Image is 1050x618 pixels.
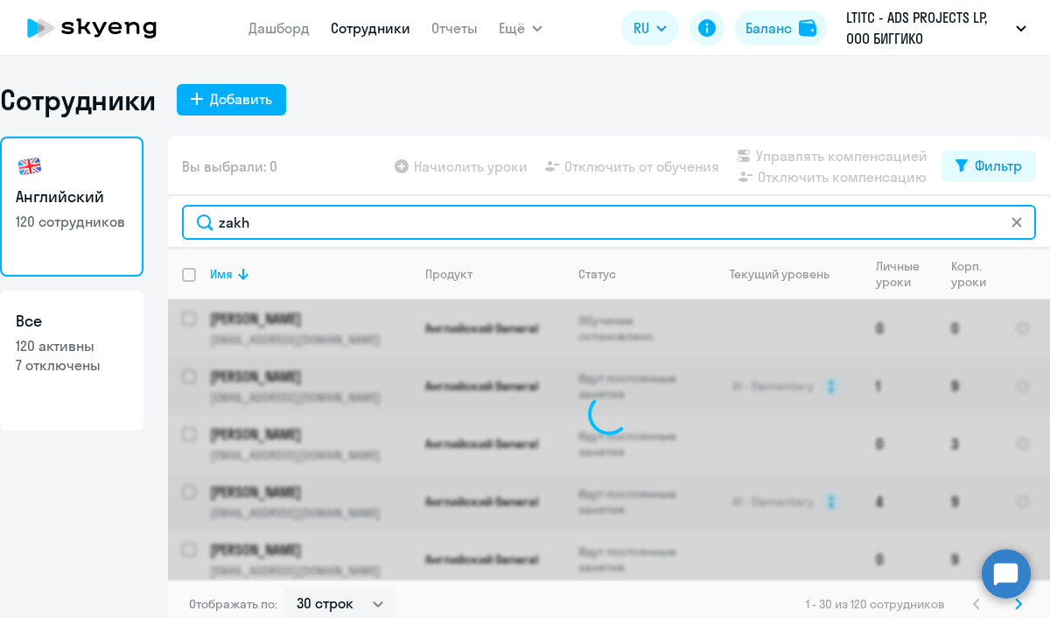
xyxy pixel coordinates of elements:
p: 120 сотрудников [16,212,128,231]
button: Добавить [177,84,286,116]
div: Продукт [425,266,472,282]
div: Имя [210,266,233,282]
span: Ещё [499,18,525,39]
div: Продукт [425,266,563,282]
h3: Все [16,310,128,333]
div: Статус [578,266,698,282]
div: Текущий уровень [713,266,861,282]
button: Ещё [499,11,542,46]
button: LTITC - ADS PROJECTS LP, ООО БИГГИКО [837,7,1035,49]
div: Личные уроки [876,258,936,290]
div: Добавить [210,88,272,109]
input: Поиск по имени, email, продукту или статусу [182,205,1036,240]
div: Личные уроки [876,258,925,290]
button: Балансbalance [735,11,827,46]
p: 120 активны [16,336,128,355]
button: Фильтр [941,151,1036,182]
span: Вы выбрали: 0 [182,156,277,177]
div: Имя [210,266,410,282]
div: Корп. уроки [951,258,1000,290]
div: Статус [578,266,616,282]
button: RU [621,11,679,46]
span: RU [633,18,649,39]
a: Отчеты [431,19,478,37]
span: 1 - 30 из 120 сотрудников [806,596,945,612]
div: Текущий уровень [730,266,829,282]
a: Дашборд [248,19,310,37]
p: 7 отключены [16,355,128,375]
span: Отображать по: [189,596,277,612]
a: Сотрудники [331,19,410,37]
div: Баланс [745,18,792,39]
img: balance [799,19,816,37]
p: LTITC - ADS PROJECTS LP, ООО БИГГИКО [846,7,1009,49]
div: Фильтр [975,155,1022,176]
h3: Английский [16,186,128,208]
img: english [16,152,44,180]
div: Корп. уроки [951,258,989,290]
